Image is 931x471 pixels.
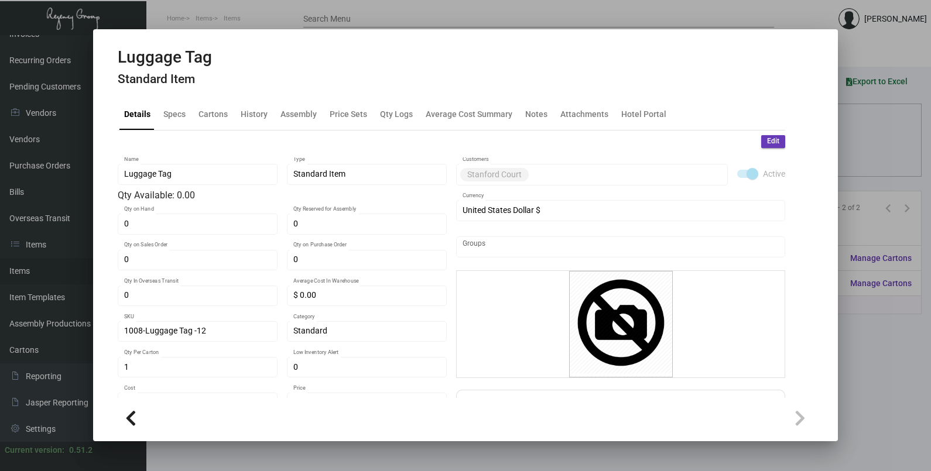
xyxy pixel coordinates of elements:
h2: Luggage Tag [118,47,212,67]
h4: Standard Item [118,72,212,87]
div: Price Sets [330,108,367,120]
div: Average Cost Summary [426,108,512,120]
span: Edit [767,136,779,146]
div: 0.51.2 [69,444,93,456]
button: Edit [761,135,785,148]
div: Attachments [560,108,608,120]
input: Add new.. [531,170,722,179]
div: Cartons [198,108,228,120]
div: History [241,108,268,120]
div: Details [124,108,150,120]
div: Qty Available: 0.00 [118,188,447,202]
span: Active [763,167,785,181]
div: Specs [163,108,186,120]
div: Current version: [5,444,64,456]
div: Hotel Portal [621,108,666,120]
div: Assembly [280,108,317,120]
div: Qty Logs [380,108,413,120]
input: Add new.. [463,242,779,252]
mat-chip: Stanford Court [460,168,529,181]
div: Notes [525,108,547,120]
